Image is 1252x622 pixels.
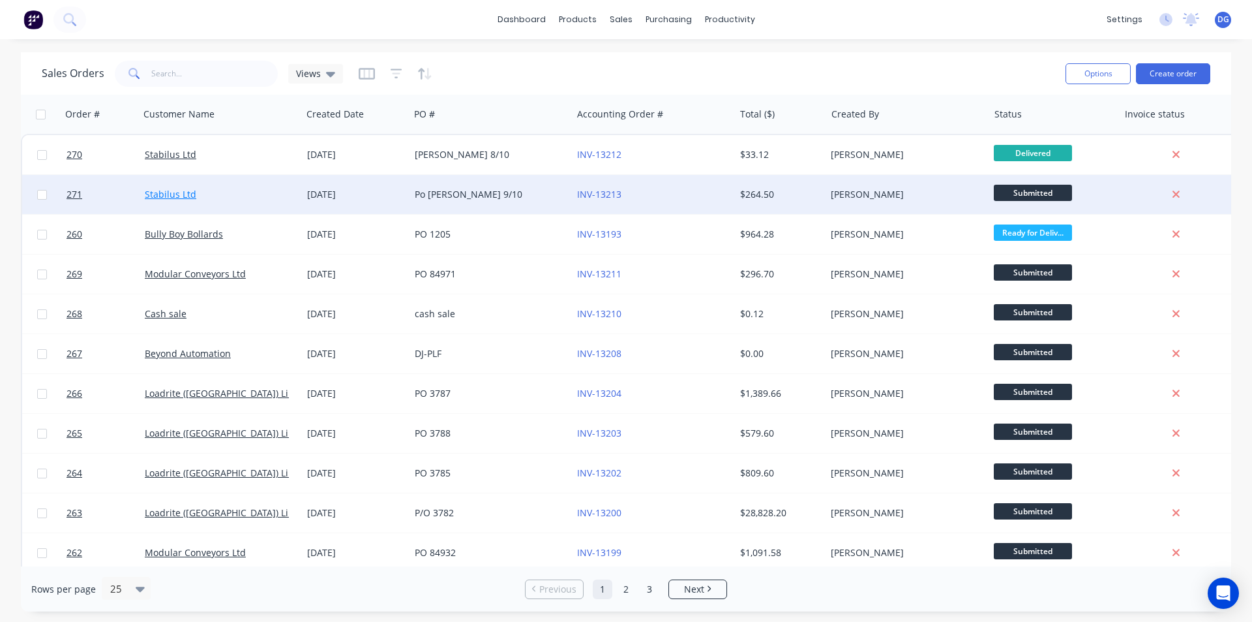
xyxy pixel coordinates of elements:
div: Invoice status [1125,108,1185,121]
a: Page 1 is your current page [593,580,612,599]
a: Bully Boy Bollards [145,228,223,240]
a: INV-13193 [577,228,621,240]
span: Delivered [994,145,1072,161]
span: Submitted [994,344,1072,360]
div: Accounting Order # [577,108,663,121]
div: [PERSON_NAME] 8/10 [415,148,559,161]
span: Submitted [994,503,1072,520]
a: 264 [67,454,145,493]
div: [DATE] [307,228,404,241]
a: INV-13208 [577,347,621,360]
div: $1,389.66 [740,387,816,400]
div: $0.00 [740,347,816,360]
div: settings [1100,10,1149,29]
div: [DATE] [307,427,404,440]
span: Ready for Deliv... [994,225,1072,241]
button: Options [1066,63,1131,84]
span: 270 [67,148,82,161]
a: 271 [67,175,145,214]
span: Submitted [994,304,1072,320]
div: sales [603,10,639,29]
div: PO # [414,108,435,121]
div: $579.60 [740,427,816,440]
span: 264 [67,467,82,480]
span: Submitted [994,543,1072,559]
span: 266 [67,387,82,400]
div: [PERSON_NAME] [831,347,976,360]
div: $964.28 [740,228,816,241]
a: 265 [67,414,145,453]
a: dashboard [491,10,552,29]
div: $809.60 [740,467,816,480]
span: Submitted [994,384,1072,400]
span: 268 [67,307,82,320]
a: Beyond Automation [145,347,231,360]
div: [PERSON_NAME] [831,506,976,520]
button: Create order [1136,63,1210,84]
a: 270 [67,135,145,174]
a: 267 [67,334,145,373]
span: Submitted [994,463,1072,480]
a: Page 3 [640,580,659,599]
div: cash sale [415,307,559,320]
span: DG [1217,14,1229,25]
div: [PERSON_NAME] [831,427,976,440]
div: [PERSON_NAME] [831,268,976,281]
div: $264.50 [740,188,816,201]
div: purchasing [639,10,698,29]
a: Cash sale [145,307,186,320]
span: Submitted [994,424,1072,440]
div: Po [PERSON_NAME] 9/10 [415,188,559,201]
div: [PERSON_NAME] [831,307,976,320]
div: PO 3785 [415,467,559,480]
div: $1,091.58 [740,546,816,559]
a: INV-13213 [577,188,621,200]
div: [DATE] [307,188,404,201]
div: Customer Name [143,108,215,121]
a: INV-13212 [577,148,621,161]
a: INV-13204 [577,387,621,399]
span: 269 [67,268,82,281]
a: INV-13199 [577,546,621,559]
a: Modular Conveyors Ltd [145,268,246,280]
div: PO 84971 [415,268,559,281]
div: PO 84932 [415,546,559,559]
input: Search... [151,61,278,87]
div: [PERSON_NAME] [831,148,976,161]
a: Stabilus Ltd [145,148,196,161]
div: Created By [831,108,879,121]
div: [PERSON_NAME] [831,546,976,559]
a: Modular Conveyors Ltd [145,546,246,559]
a: INV-13203 [577,427,621,439]
div: [DATE] [307,546,404,559]
div: [DATE] [307,347,404,360]
div: [PERSON_NAME] [831,228,976,241]
div: [DATE] [307,467,404,480]
h1: Sales Orders [42,67,104,80]
a: 260 [67,215,145,254]
a: Loadrite ([GEOGRAPHIC_DATA]) Limited [145,506,314,519]
span: 271 [67,188,82,201]
div: [DATE] [307,307,404,320]
span: Submitted [994,185,1072,201]
a: Previous page [526,583,583,596]
div: Created Date [306,108,364,121]
a: Loadrite ([GEOGRAPHIC_DATA]) Limited [145,387,314,399]
div: Order # [65,108,100,121]
div: $0.12 [740,307,816,320]
span: Rows per page [31,583,96,596]
div: $296.70 [740,268,816,281]
div: [PERSON_NAME] [831,188,976,201]
span: 260 [67,228,82,241]
div: [DATE] [307,387,404,400]
div: $28,828.20 [740,506,816,520]
span: Previous [539,583,576,596]
div: Status [994,108,1022,121]
div: productivity [698,10,762,29]
div: PO 1205 [415,228,559,241]
a: INV-13210 [577,307,621,320]
a: 263 [67,493,145,533]
a: 266 [67,374,145,413]
div: PO 3788 [415,427,559,440]
div: products [552,10,603,29]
